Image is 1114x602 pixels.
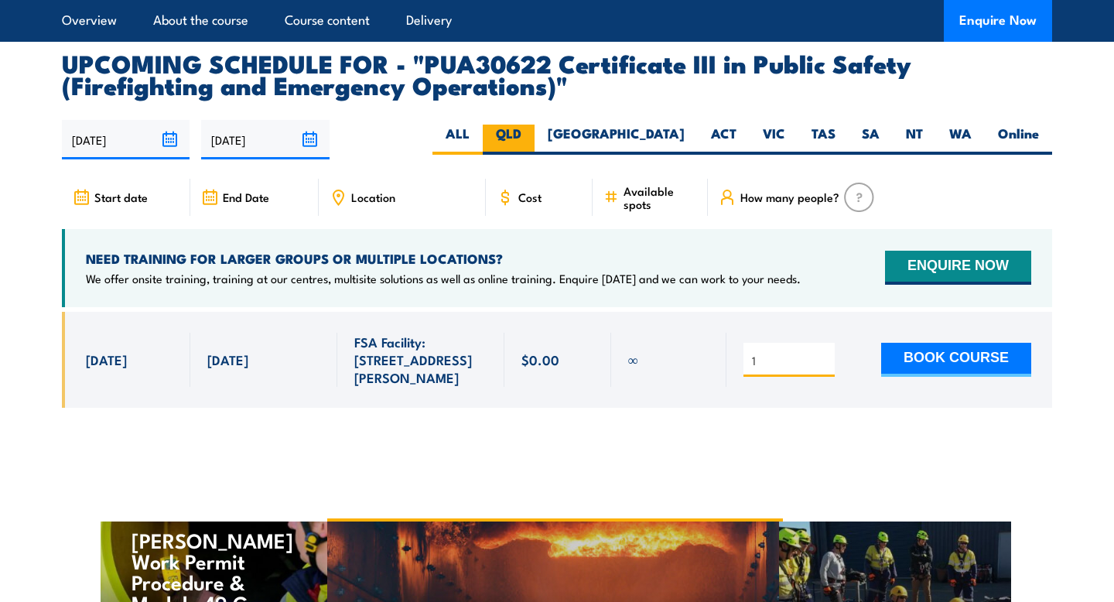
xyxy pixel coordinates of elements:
[201,120,329,159] input: To date
[798,125,849,155] label: TAS
[752,353,829,368] input: # of people
[62,120,190,159] input: From date
[624,184,697,210] span: Available spots
[351,190,395,204] span: Location
[86,351,127,368] span: [DATE]
[354,333,487,387] span: FSA Facility: [STREET_ADDRESS][PERSON_NAME]
[521,351,559,368] span: $0.00
[849,125,893,155] label: SA
[881,343,1031,377] button: BOOK COURSE
[483,125,535,155] label: QLD
[985,125,1052,155] label: Online
[223,190,269,204] span: End Date
[628,351,638,368] span: ∞
[518,190,542,204] span: Cost
[535,125,698,155] label: [GEOGRAPHIC_DATA]
[432,125,483,155] label: ALL
[885,251,1031,285] button: ENQUIRE NOW
[94,190,148,204] span: Start date
[62,52,1052,95] h2: UPCOMING SCHEDULE FOR - "PUA30622 Certificate III in Public Safety (Firefighting and Emergency Op...
[740,190,839,204] span: How many people?
[750,125,798,155] label: VIC
[207,351,248,368] span: [DATE]
[86,250,801,267] h4: NEED TRAINING FOR LARGER GROUPS OR MULTIPLE LOCATIONS?
[86,271,801,286] p: We offer onsite training, training at our centres, multisite solutions as well as online training...
[893,125,936,155] label: NT
[936,125,985,155] label: WA
[698,125,750,155] label: ACT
